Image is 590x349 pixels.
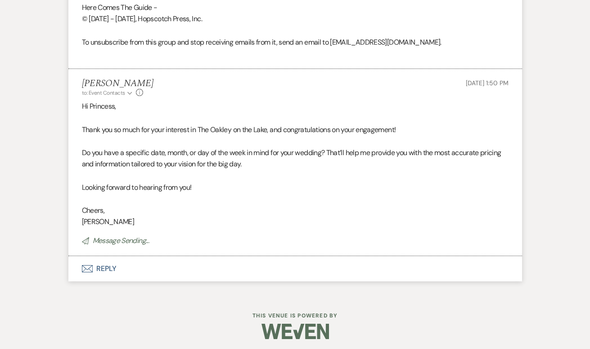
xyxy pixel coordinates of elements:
[82,182,509,193] p: Looking forward to hearing from you!
[261,316,329,347] img: Weven Logo
[82,78,153,89] h5: [PERSON_NAME]
[466,79,508,87] span: [DATE] 1:50 PM
[82,89,134,97] button: to: Event Contacts
[82,205,509,216] p: Cheers,
[82,124,509,136] p: Thank you so much for your interest in The Oakley on the Lake, and congratulations on your engage...
[68,256,522,281] button: Reply
[82,147,509,170] p: Do you have a specific date, month, or day of the week in mind for your wedding? That’ll help me ...
[82,101,509,112] p: Hi Princess,
[82,89,125,96] span: to: Event Contacts
[82,216,509,228] p: [PERSON_NAME]
[82,235,509,247] p: Message Sending...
